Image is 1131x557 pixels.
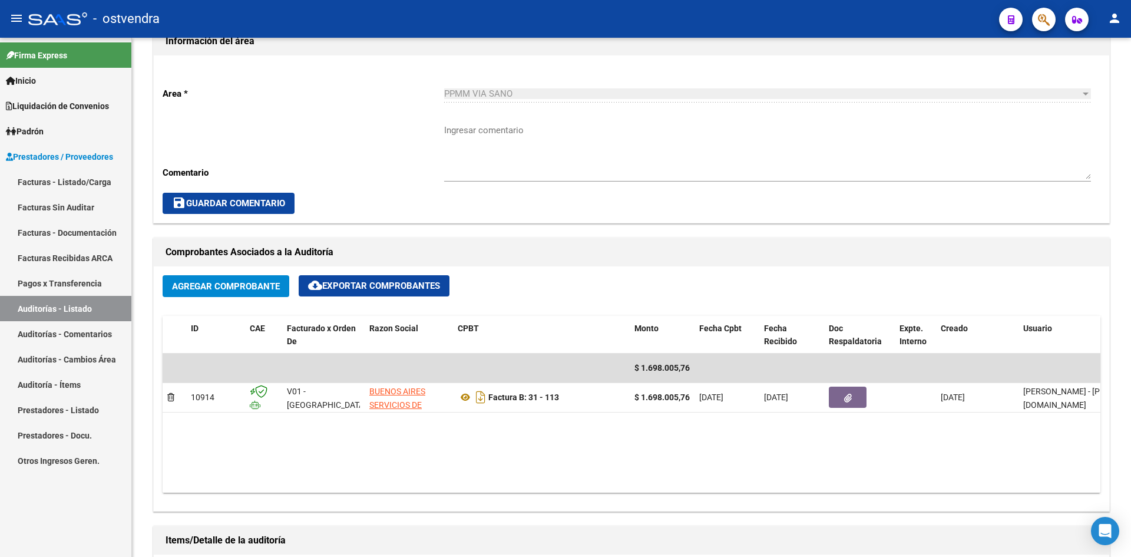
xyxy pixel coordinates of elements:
span: PPMM VIA SANO [444,88,512,99]
datatable-header-cell: Razon Social [365,316,453,355]
span: [DATE] [764,393,788,402]
span: Inicio [6,74,36,87]
span: Doc Respaldatoria [829,324,882,347]
button: Agregar Comprobante [163,275,289,297]
datatable-header-cell: Expte. Interno [895,316,936,355]
span: Fecha Cpbt [699,324,742,333]
div: Open Intercom Messenger [1091,517,1119,545]
span: $ 1.698.005,76 [634,363,690,373]
span: Guardar Comentario [172,198,285,209]
span: [DATE] [941,393,965,402]
span: - ostvendra [93,6,160,32]
button: Guardar Comentario [163,193,295,214]
span: 10914 [191,393,214,402]
datatable-header-cell: Doc Respaldatoria [824,316,895,355]
span: Creado [941,324,968,333]
mat-icon: menu [9,11,24,25]
span: Liquidación de Convenios [6,100,109,113]
h1: Items/Detalle de la auditoría [166,531,1097,550]
mat-icon: cloud_download [308,278,322,292]
datatable-header-cell: ID [186,316,245,355]
mat-icon: save [172,196,186,210]
p: Area * [163,87,444,100]
i: Descargar documento [473,388,488,407]
span: Firma Express [6,49,67,62]
span: Monto [634,324,659,333]
datatable-header-cell: Facturado x Orden De [282,316,365,355]
span: Padrón [6,125,44,138]
datatable-header-cell: Fecha Cpbt [695,316,759,355]
span: Fecha Recibido [764,324,797,347]
span: Expte. Interno [899,324,927,347]
p: Comentario [163,166,444,179]
datatable-header-cell: Creado [936,316,1018,355]
span: Usuario [1023,324,1052,333]
span: Razon Social [369,324,418,333]
datatable-header-cell: CAE [245,316,282,355]
span: Prestadores / Proveedores [6,150,113,163]
mat-icon: person [1107,11,1122,25]
strong: $ 1.698.005,76 [634,393,690,402]
span: V01 - [GEOGRAPHIC_DATA] [287,387,366,410]
h1: Información del área [166,32,1097,51]
datatable-header-cell: Fecha Recibido [759,316,824,355]
button: Exportar Comprobantes [299,275,449,296]
strong: Factura B: 31 - 113 [488,393,559,402]
span: Exportar Comprobantes [308,281,440,291]
span: CAE [250,324,265,333]
span: [DATE] [699,393,723,402]
span: BUENOS AIRES SERVICIOS DE SALUD BASA S.A. UTE [369,387,434,436]
span: CPBT [458,324,479,333]
h1: Comprobantes Asociados a la Auditoría [166,243,1097,262]
datatable-header-cell: CPBT [453,316,630,355]
span: ID [191,324,199,333]
span: Facturado x Orden De [287,324,356,347]
datatable-header-cell: Monto [630,316,695,355]
span: Agregar Comprobante [172,281,280,292]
